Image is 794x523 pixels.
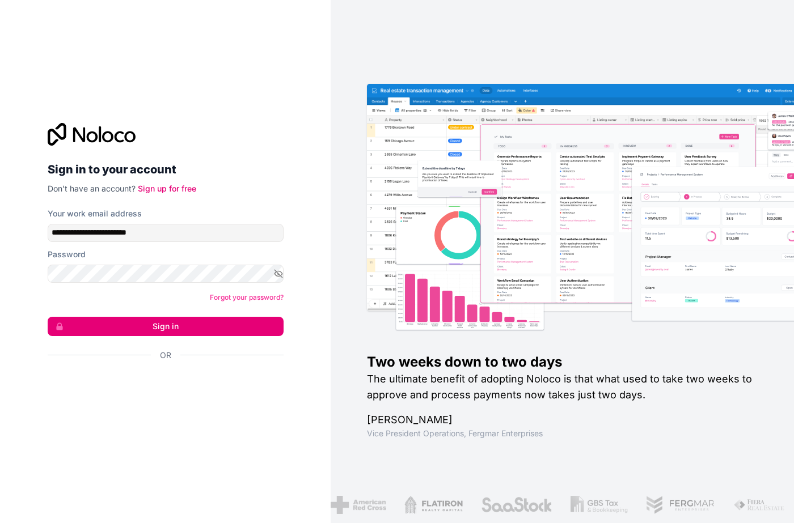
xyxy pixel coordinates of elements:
img: /assets/gbstax-C-GtDUiK.png [568,496,626,514]
span: Or [160,350,171,361]
label: Your work email address [48,208,142,219]
h2: The ultimate benefit of adopting Noloco is that what used to take two weeks to approve and proces... [367,371,758,403]
a: Forgot your password? [210,293,284,301]
img: /assets/fergmar-CudnrXN5.png [644,496,713,514]
img: /assets/flatiron-C8eUkumj.png [402,496,461,514]
img: /assets/fiera-fwj2N5v4.png [731,496,784,514]
label: Password [48,249,86,260]
button: Sign in [48,317,284,336]
h1: [PERSON_NAME] [367,412,758,428]
a: Sign up for free [138,184,196,193]
h1: Vice President Operations , Fergmar Enterprises [367,428,758,439]
input: Email address [48,224,284,242]
h2: Sign in to your account [48,159,284,180]
img: /assets/saastock-C6Zbiodz.png [479,496,550,514]
img: /assets/american-red-cross-BAupjrZR.png [328,496,383,514]
iframe: Sign in with Google Button [42,373,280,398]
h1: Two weeks down to two days [367,353,758,371]
input: Password [48,265,284,283]
span: Don't have an account? [48,184,136,193]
